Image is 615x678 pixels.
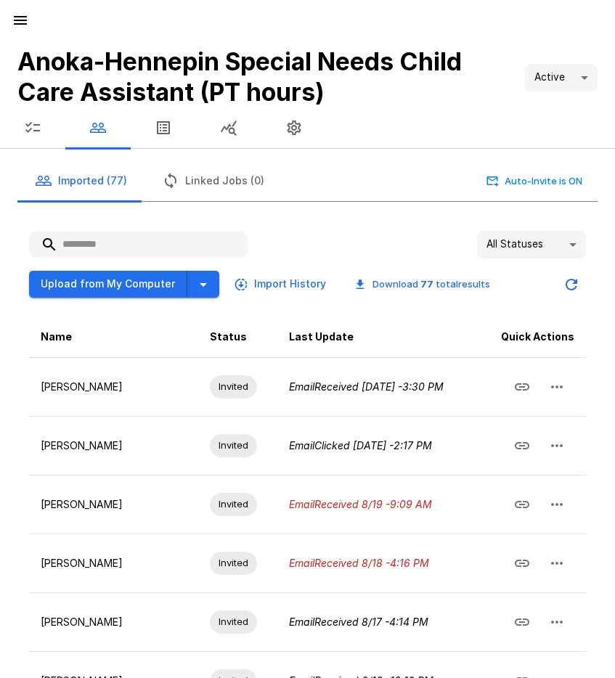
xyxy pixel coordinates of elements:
[41,438,187,453] p: [PERSON_NAME]
[477,316,586,358] th: Quick Actions
[41,497,187,512] p: [PERSON_NAME]
[477,231,586,258] div: All Statuses
[277,316,478,358] th: Last Update
[17,46,462,107] b: Anoka-Hennepin Special Needs Child Care Assistant (PT hours)
[289,616,428,628] i: Email Received 8/17 - 4:14 PM
[289,557,429,569] i: Email Received 8/18 - 4:16 PM
[29,271,187,298] button: Upload from My Computer
[289,498,432,510] i: Email Received 8/19 - 9:09 AM
[231,271,332,298] button: Import History
[210,556,257,570] span: Invited
[420,278,433,290] b: 77
[484,170,586,192] button: Auto-Invite is ON
[41,380,187,394] p: [PERSON_NAME]
[343,273,502,295] button: Download 77 totalresults
[557,270,586,299] button: Updated Today - 4:09 PM
[41,615,187,629] p: [PERSON_NAME]
[210,615,257,629] span: Invited
[210,438,257,452] span: Invited
[144,160,282,201] button: Linked Jobs (0)
[289,439,432,452] i: Email Clicked [DATE] - 2:17 PM
[41,556,187,571] p: [PERSON_NAME]
[198,316,277,358] th: Status
[17,160,144,201] button: Imported (77)
[505,614,539,626] span: Copy Interview Link
[210,497,257,511] span: Invited
[505,379,539,391] span: Copy Interview Link
[210,380,257,393] span: Invited
[505,438,539,450] span: Copy Interview Link
[29,316,198,358] th: Name
[525,64,598,91] div: Active
[289,380,444,393] i: Email Received [DATE] - 3:30 PM
[505,497,539,509] span: Copy Interview Link
[505,555,539,568] span: Copy Interview Link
